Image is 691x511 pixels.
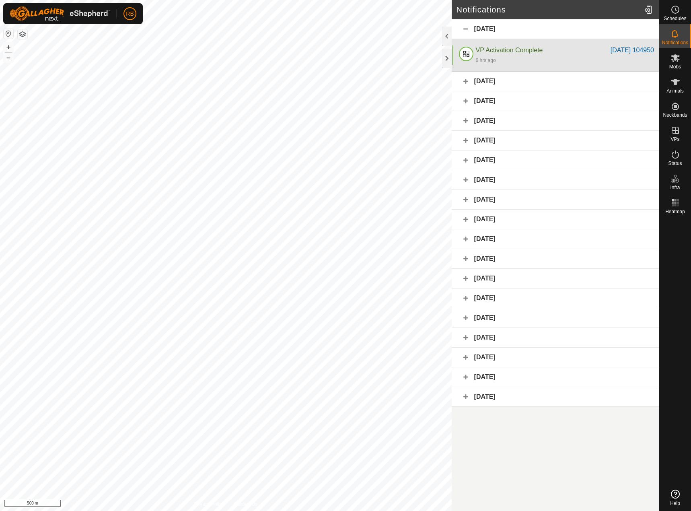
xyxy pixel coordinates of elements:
[611,45,654,55] div: [DATE] 104950
[664,16,686,21] span: Schedules
[452,269,659,288] div: [DATE]
[659,486,691,509] a: Help
[457,5,642,14] h2: Notifications
[452,348,659,367] div: [DATE]
[234,501,257,508] a: Contact Us
[476,47,543,54] span: VP Activation Complete
[452,190,659,210] div: [DATE]
[452,367,659,387] div: [DATE]
[452,328,659,348] div: [DATE]
[4,29,13,39] button: Reset Map
[452,288,659,308] div: [DATE]
[669,64,681,69] span: Mobs
[4,42,13,52] button: +
[10,6,110,21] img: Gallagher Logo
[670,137,679,142] span: VPs
[452,72,659,91] div: [DATE]
[452,249,659,269] div: [DATE]
[662,40,688,45] span: Notifications
[666,89,684,93] span: Animals
[665,209,685,214] span: Heatmap
[452,229,659,249] div: [DATE]
[452,387,659,407] div: [DATE]
[18,29,27,39] button: Map Layers
[670,501,680,506] span: Help
[194,501,224,508] a: Privacy Policy
[670,185,680,190] span: Infra
[452,210,659,229] div: [DATE]
[4,53,13,62] button: –
[452,170,659,190] div: [DATE]
[452,19,659,39] div: [DATE]
[452,150,659,170] div: [DATE]
[663,113,687,117] span: Neckbands
[452,131,659,150] div: [DATE]
[452,91,659,111] div: [DATE]
[452,111,659,131] div: [DATE]
[476,57,496,64] div: 6 hrs ago
[126,10,134,18] span: RB
[668,161,682,166] span: Status
[452,308,659,328] div: [DATE]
